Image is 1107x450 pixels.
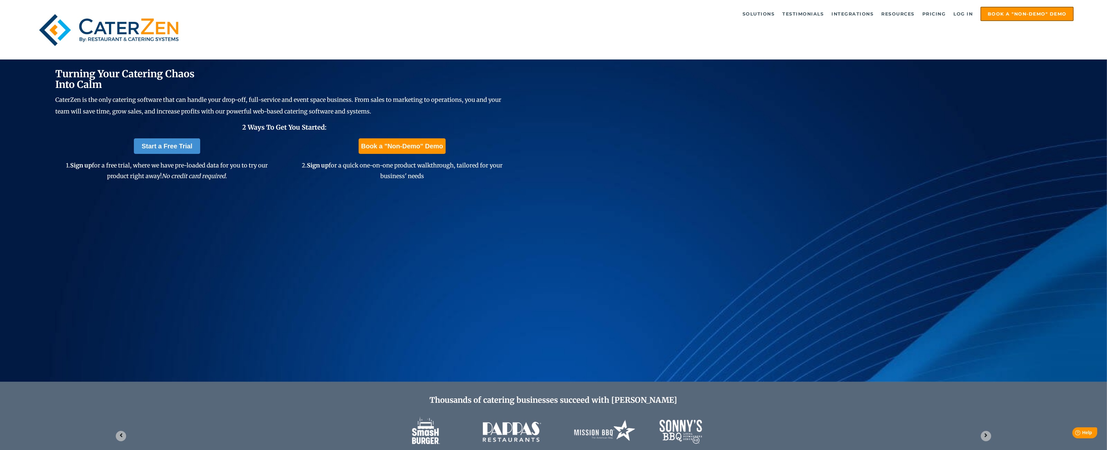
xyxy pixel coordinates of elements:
a: Log in [950,7,976,20]
button: Next slide [981,431,991,441]
a: Integrations [828,7,877,20]
span: Turning Your Catering Chaos Into Calm [55,68,195,91]
span: CaterZen is the only catering software that can handle your drop-off, full-service and event spac... [55,96,501,115]
span: Sign up [70,162,92,169]
h2: Thousands of catering businesses succeed with [PERSON_NAME] [111,396,996,405]
span: 2 Ways To Get You Started: [242,123,327,131]
span: Sign up [307,162,329,169]
div: Navigation Menu [211,7,1074,21]
a: Book a "Non-Demo" Demo [359,138,446,154]
a: Resources [878,7,918,20]
img: caterzen [33,7,185,53]
a: Pricing [919,7,949,20]
a: Start a Free Trial [134,138,200,154]
iframe: Help widget launcher [1049,425,1100,443]
a: Book a "Non-Demo" Demo [981,7,1074,21]
em: No credit card required. [162,172,227,180]
span: 2. for a quick one-on-one product walkthrough, tailored for your business' needs [302,162,503,179]
span: 1. for a free trial, where we have pre-loaded data for you to try our product right away! [66,162,268,179]
a: Testimonials [779,7,827,20]
button: Go to last slide [116,431,126,441]
a: Solutions [739,7,778,20]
